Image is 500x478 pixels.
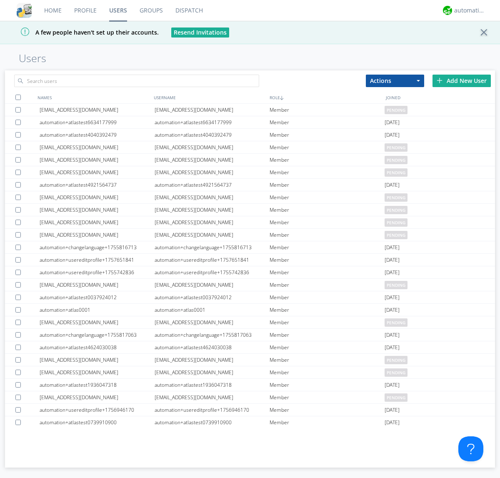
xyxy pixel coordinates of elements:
a: [EMAIL_ADDRESS][DOMAIN_NAME][EMAIL_ADDRESS][DOMAIN_NAME]Memberpending [5,354,495,366]
a: automation+atlastest4921564737automation+atlastest4921564737Member[DATE] [5,179,495,191]
div: Member [270,279,385,291]
span: pending [385,156,407,164]
div: [EMAIL_ADDRESS][DOMAIN_NAME] [155,279,270,291]
div: Member [270,316,385,328]
img: plus.svg [437,78,442,83]
span: [DATE] [385,254,400,266]
div: automation+atlastest0739910900 [155,416,270,428]
div: [EMAIL_ADDRESS][DOMAIN_NAME] [155,204,270,216]
span: [DATE] [385,116,400,129]
div: automation+atlastest4624030038 [40,341,155,353]
div: [EMAIL_ADDRESS][DOMAIN_NAME] [40,204,155,216]
div: automation+changelanguage+1755817063 [40,329,155,341]
span: [DATE] [385,416,400,429]
a: automation+changelanguage+1755817063automation+changelanguage+1755817063Member[DATE] [5,329,495,341]
span: pending [385,218,407,227]
img: d2d01cd9b4174d08988066c6d424eccd [443,6,452,15]
a: [EMAIL_ADDRESS][DOMAIN_NAME][EMAIL_ADDRESS][DOMAIN_NAME]Memberpending [5,229,495,241]
div: Member [270,254,385,266]
div: automation+atlastest4921564737 [155,179,270,191]
div: automation+atlastest1936047318 [155,379,270,391]
span: A few people haven't set up their accounts. [6,28,159,36]
a: automation+atlastest4624030038automation+atlastest4624030038Member[DATE] [5,341,495,354]
div: automation+atlas [454,6,485,15]
span: [DATE] [385,179,400,191]
a: automation+atlastest0037924012automation+atlastest0037924012Member[DATE] [5,291,495,304]
div: automation+usereditprofile+1755742836 [155,266,270,278]
div: [EMAIL_ADDRESS][DOMAIN_NAME] [40,216,155,228]
div: automation+atlastest4624030038 [155,341,270,353]
div: [EMAIL_ADDRESS][DOMAIN_NAME] [40,391,155,403]
div: automation+atlastest1936047318 [40,379,155,391]
div: automation+atlastest4040392479 [155,129,270,141]
div: [EMAIL_ADDRESS][DOMAIN_NAME] [40,279,155,291]
div: automation+atlastest6634177999 [155,116,270,128]
div: automation+changelanguage+1755817063 [155,329,270,341]
a: [EMAIL_ADDRESS][DOMAIN_NAME][EMAIL_ADDRESS][DOMAIN_NAME]Memberpending [5,204,495,216]
span: pending [385,368,407,377]
a: [EMAIL_ADDRESS][DOMAIN_NAME][EMAIL_ADDRESS][DOMAIN_NAME]Memberpending [5,316,495,329]
div: automation+atlastest4040392479 [40,129,155,141]
div: Member [270,416,385,428]
div: automation+usereditprofile+1757651841 [40,254,155,266]
div: Member [270,329,385,341]
div: [EMAIL_ADDRESS][DOMAIN_NAME] [155,316,270,328]
input: Search users [14,75,259,87]
a: automation+atlastest0739910900automation+atlastest0739910900Member[DATE] [5,416,495,429]
div: [EMAIL_ADDRESS][DOMAIN_NAME] [155,166,270,178]
div: automation+atlastest0037924012 [40,291,155,303]
div: [EMAIL_ADDRESS][DOMAIN_NAME] [40,191,155,203]
div: Member [270,241,385,253]
a: automation+usereditprofile+1756946170automation+usereditprofile+1756946170Member[DATE] [5,404,495,416]
div: automation+usereditprofile+1755742836 [40,266,155,278]
span: pending [385,318,407,327]
div: Member [270,166,385,178]
a: automation+changelanguage+1755816713automation+changelanguage+1755816713Member[DATE] [5,241,495,254]
div: [EMAIL_ADDRESS][DOMAIN_NAME] [40,166,155,178]
a: automation+atlas0001automation+atlas0001Member[DATE] [5,304,495,316]
div: Member [270,304,385,316]
span: [DATE] [385,266,400,279]
span: [DATE] [385,291,400,304]
a: [EMAIL_ADDRESS][DOMAIN_NAME][EMAIL_ADDRESS][DOMAIN_NAME]Memberpending [5,391,495,404]
span: pending [385,206,407,214]
div: Member [270,154,385,166]
button: Actions [366,75,424,87]
a: automation+atlastest6634177999automation+atlastest6634177999Member[DATE] [5,116,495,129]
span: pending [385,356,407,364]
a: [EMAIL_ADDRESS][DOMAIN_NAME][EMAIL_ADDRESS][DOMAIN_NAME]Memberpending [5,141,495,154]
a: [EMAIL_ADDRESS][DOMAIN_NAME][EMAIL_ADDRESS][DOMAIN_NAME]Memberpending [5,154,495,166]
div: automation+changelanguage+1755816713 [155,241,270,253]
span: pending [385,143,407,152]
div: [EMAIL_ADDRESS][DOMAIN_NAME] [155,366,270,378]
a: [EMAIL_ADDRESS][DOMAIN_NAME][EMAIL_ADDRESS][DOMAIN_NAME]Memberpending [5,279,495,291]
a: [EMAIL_ADDRESS][DOMAIN_NAME][EMAIL_ADDRESS][DOMAIN_NAME]Memberpending [5,104,495,116]
div: [EMAIL_ADDRESS][DOMAIN_NAME] [155,391,270,403]
a: [EMAIL_ADDRESS][DOMAIN_NAME][EMAIL_ADDRESS][DOMAIN_NAME]Memberpending [5,216,495,229]
div: [EMAIL_ADDRESS][DOMAIN_NAME] [40,316,155,328]
span: pending [385,231,407,239]
div: Member [270,204,385,216]
span: [DATE] [385,404,400,416]
div: automation+atlastest0739910900 [40,416,155,428]
div: [EMAIL_ADDRESS][DOMAIN_NAME] [40,154,155,166]
span: pending [385,281,407,289]
div: Member [270,354,385,366]
div: Add New User [432,75,491,87]
div: [EMAIL_ADDRESS][DOMAIN_NAME] [40,229,155,241]
div: [EMAIL_ADDRESS][DOMAIN_NAME] [155,354,270,366]
div: Member [270,404,385,416]
span: pending [385,393,407,402]
div: automation+atlastest6634177999 [40,116,155,128]
span: [DATE] [385,129,400,141]
iframe: Toggle Customer Support [458,436,483,461]
a: automation+atlastest1936047318automation+atlastest1936047318Member[DATE] [5,379,495,391]
div: USERNAME [152,91,268,103]
div: Member [270,229,385,241]
div: Member [270,291,385,303]
div: Member [270,116,385,128]
button: Resend Invitations [171,28,229,38]
span: [DATE] [385,329,400,341]
a: [EMAIL_ADDRESS][DOMAIN_NAME][EMAIL_ADDRESS][DOMAIN_NAME]Memberpending [5,166,495,179]
div: [EMAIL_ADDRESS][DOMAIN_NAME] [155,216,270,228]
